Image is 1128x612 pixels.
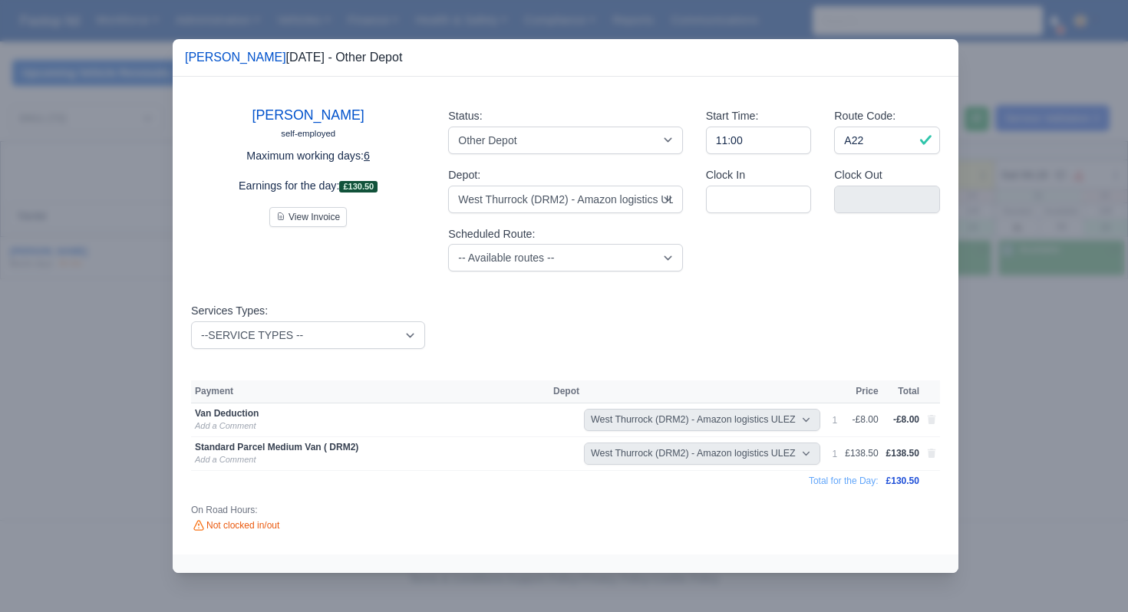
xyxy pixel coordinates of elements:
label: Route Code: [834,107,895,125]
u: 6 [364,150,370,162]
a: [PERSON_NAME] [185,51,286,64]
div: Standard Parcel Medium Van ( DRM2) [195,441,540,453]
label: Clock Out [834,166,882,184]
button: View Invoice [269,207,347,227]
a: [PERSON_NAME] [252,107,364,123]
div: Van Deduction [195,407,540,420]
th: Payment [191,380,549,403]
label: Clock In [706,166,745,184]
label: Depot: [448,166,480,184]
span: -£8.00 [893,414,919,425]
small: self-employed [281,129,335,138]
label: Start Time: [706,107,759,125]
span: £130.50 [886,475,919,486]
a: Add a Comment [195,455,256,464]
th: Price [841,380,882,403]
span: Total for the Day: [809,475,879,486]
a: Add a Comment [195,421,256,430]
div: On Road Hours: [191,504,425,516]
label: Services Types: [191,302,268,320]
span: £130.50 [339,181,378,192]
td: £138.50 [841,437,882,471]
label: Status: [448,107,482,125]
p: Maximum working days: [191,147,425,165]
div: [DATE] - Other Depot [185,48,402,67]
label: Scheduled Route: [448,225,535,243]
span: £138.50 [886,448,919,459]
iframe: Chat Widget [1051,538,1128,612]
div: Not clocked in/out [191,519,425,533]
td: -£8.00 [841,403,882,437]
p: Earnings for the day: [191,177,425,195]
th: Total [882,380,923,403]
div: 1 [833,414,838,426]
th: Depot [549,380,828,403]
div: 1 [833,448,838,460]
